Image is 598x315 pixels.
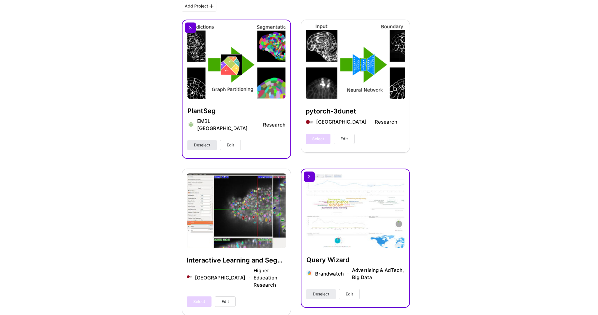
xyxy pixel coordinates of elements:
[187,25,285,99] img: PlantSeg
[306,289,336,299] button: Deselect
[197,118,285,132] div: EMBL [GEOGRAPHIC_DATA] Research
[341,136,348,142] span: Edit
[306,256,404,264] h4: Query Wizard
[306,270,313,276] img: Company logo
[187,121,195,128] img: Company logo
[194,142,210,148] span: Deselect
[227,142,234,148] span: Edit
[187,107,285,115] h4: PlantSeg
[306,174,404,248] img: Query Wizard
[346,291,353,297] span: Edit
[182,1,216,12] div: Add Project
[313,291,329,297] span: Deselect
[215,296,236,307] button: Edit
[339,289,360,299] button: Edit
[220,140,241,150] button: Edit
[347,274,349,274] img: divider
[210,4,213,8] i: icon PlusBlackFlat
[222,299,229,305] span: Edit
[334,134,355,144] button: Edit
[315,267,404,281] div: Brandwatch Advertising & AdTech, Big Data
[187,140,217,150] button: Deselect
